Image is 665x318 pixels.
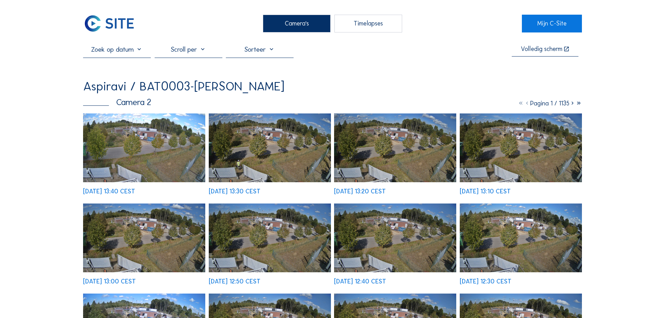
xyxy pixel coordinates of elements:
[83,80,284,93] div: Aspiravi / BAT0003-[PERSON_NAME]
[460,204,582,272] img: image_52917287
[83,113,205,182] img: image_52919226
[83,45,151,53] input: Zoek op datum 󰅀
[83,15,135,32] img: C-SITE Logo
[209,204,331,272] img: image_52917811
[83,279,136,285] div: [DATE] 13:00 CEST
[521,46,562,53] div: Volledig scherm
[209,113,331,182] img: image_52918926
[209,188,260,195] div: [DATE] 13:30 CEST
[334,188,386,195] div: [DATE] 13:20 CEST
[209,279,260,285] div: [DATE] 12:50 CEST
[83,188,135,195] div: [DATE] 13:40 CEST
[263,15,331,32] div: Camera's
[334,279,386,285] div: [DATE] 12:40 CEST
[83,204,205,272] img: image_52918129
[460,188,511,195] div: [DATE] 13:10 CEST
[334,15,402,32] div: Timelapses
[530,99,569,107] span: Pagina 1 / 1135
[522,15,582,32] a: Mijn C-Site
[334,113,456,182] img: image_52918624
[83,98,151,107] div: Camera 2
[460,279,511,285] div: [DATE] 12:30 CEST
[334,204,456,272] img: image_52917594
[83,15,143,32] a: C-SITE Logo
[460,113,582,182] img: image_52918392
